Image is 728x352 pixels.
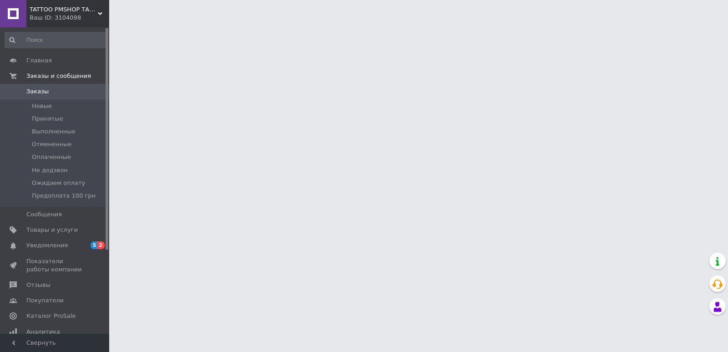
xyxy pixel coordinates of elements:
span: Ожидаем оплату [32,179,85,187]
span: 5 [91,241,98,249]
span: Каталог ProSale [26,312,76,320]
span: Не додзвон [32,166,68,174]
span: Заказы [26,87,49,96]
span: Показатели работы компании [26,257,84,274]
span: TATTOO PMSHOP ТАТУШЕЧКА [30,5,98,14]
span: Сообщения [26,210,62,219]
span: Уведомления [26,241,68,250]
span: Товары и услуги [26,226,78,234]
span: 2 [97,241,105,249]
span: Новые [32,102,52,110]
span: Оплаченные [32,153,71,161]
span: Отзывы [26,281,51,289]
span: Заказы и сообщения [26,72,91,80]
span: Покупатели [26,296,64,305]
span: Принятые [32,115,63,123]
span: Отмененные [32,140,71,148]
span: Предоплата 100 грн [32,192,96,200]
div: Ваш ID: 3104098 [30,14,109,22]
input: Поиск [5,32,107,48]
span: Выполненные [32,128,76,136]
span: Аналитика [26,328,60,336]
span: Главная [26,56,52,65]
